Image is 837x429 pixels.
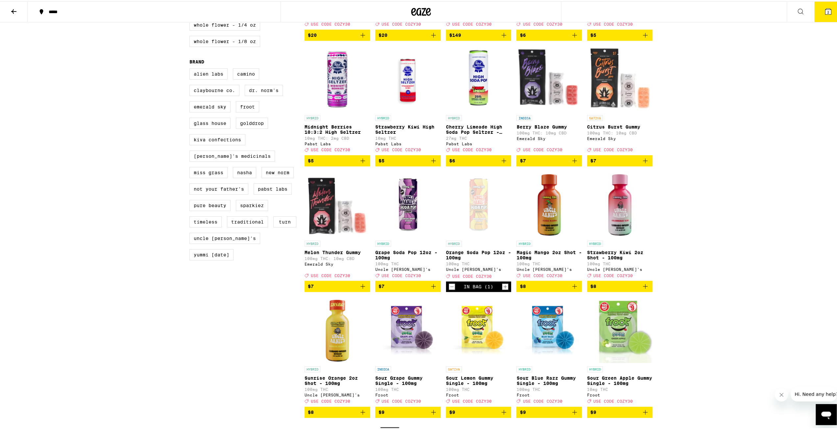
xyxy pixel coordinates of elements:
[189,231,260,243] label: Uncle [PERSON_NAME]'s
[261,166,294,177] label: New Norm
[516,239,532,245] p: HYBRID
[305,392,370,396] div: Uncle [PERSON_NAME]'s
[189,100,231,111] label: Emerald Sky
[587,279,652,291] button: Add to bag
[273,215,296,226] label: turn
[189,83,239,95] label: Claybourne Co.
[523,21,562,25] span: USE CODE COZY30
[233,67,259,78] label: Camino
[516,405,582,417] button: Add to bag
[379,282,384,288] span: $7
[587,130,652,134] p: 100mg THC: 10mg CBD
[375,279,441,291] button: Add to bag
[305,279,370,291] button: Add to bag
[593,21,633,25] span: USE CODE COZY30
[516,392,582,396] div: Froot
[449,31,461,36] span: $149
[446,392,511,396] div: Froot
[516,365,532,371] p: HYBRID
[305,170,370,279] a: Open page for Melon Thunder Gummy from Emerald Sky
[305,135,370,139] p: 10mg THC: 2mg CBD
[375,374,441,385] p: Sour Grape Gummy Single - 100mg
[464,283,493,288] div: In Bag (1)
[587,123,652,128] p: Citrus Burst Gummy
[520,282,526,288] span: $8
[308,408,314,414] span: $8
[305,386,370,390] p: 100mg THC
[375,260,441,265] p: 100mg THC
[189,67,228,78] label: Alien Labs
[311,21,350,25] span: USE CODE COZY30
[446,170,511,280] a: Open page for Orange Soda Pop 12oz - 100mg from Uncle Arnie's
[587,260,652,265] p: 100mg THC
[311,146,350,151] span: USE CODE COZY30
[379,31,387,36] span: $20
[520,31,526,36] span: $6
[375,45,441,154] a: Open page for Strawberry Kiwi High Seltzer from Pabst Labs
[375,392,441,396] div: Froot
[305,154,370,165] button: Add to bag
[189,116,231,128] label: Glass House
[189,18,260,29] label: Whole Flower - 1/4 oz
[446,28,511,39] button: Add to bag
[189,149,275,160] label: [PERSON_NAME]'s Medicinals
[382,21,421,25] span: USE CODE COZY30
[446,296,511,405] a: Open page for Sour Lemon Gummy Single - 100mg from Froot
[449,408,455,414] span: $9
[449,282,455,289] button: Decrement
[446,154,511,165] button: Add to bag
[308,157,314,162] span: $5
[587,45,652,154] a: Open page for Citrus Burst Gummy from Emerald Sky
[446,405,511,417] button: Add to bag
[452,273,492,277] span: USE CODE COZY30
[446,374,511,385] p: Sour Lemon Gummy Single - 100mg
[245,83,283,95] label: Dr. Norm's
[189,58,204,63] legend: Brand
[587,365,603,371] p: HYBRID
[502,282,508,289] button: Increment
[516,296,582,362] img: Froot - Sour Blue Razz Gummy Single - 100mg
[593,398,633,402] span: USE CODE COZY30
[590,408,596,414] span: $9
[305,296,370,362] img: Uncle Arnie's - Sunrise Orange 2oz Shot - 100mg
[587,239,603,245] p: HYBRID
[375,123,441,133] p: Strawberry Kiwi High Seltzer
[449,157,455,162] span: $6
[375,296,441,362] img: Froot - Sour Grape Gummy Single - 100mg
[590,282,596,288] span: $8
[446,114,462,120] p: HYBRID
[311,398,350,402] span: USE CODE COZY30
[593,146,633,151] span: USE CODE COZY30
[446,45,511,154] a: Open page for Cherry Limeade High Soda Pop Seltzer - 25mg from Pabst Labs
[791,386,837,400] iframe: Message from company
[375,386,441,390] p: 100mg THC
[233,166,256,177] label: NASHA
[305,239,320,245] p: HYBRID
[375,170,441,236] img: Uncle Arnie's - Grape Soda Pop 12oz - 100mg
[375,45,441,110] img: Pabst Labs - Strawberry Kiwi High Seltzer
[523,146,562,151] span: USE CODE COZY30
[523,272,562,276] span: USE CODE COZY30
[375,140,441,145] div: Pabst Labs
[516,170,582,236] img: Uncle Arnie's - Magic Mango 2oz Shot - 100mg
[446,249,511,259] p: Orange Soda Pop 12oz - 100mg
[452,146,492,151] span: USE CODE COZY30
[305,261,370,265] div: Emerald Sky
[305,123,370,133] p: Midnight Berries 10:3:2 High Seltzer
[305,296,370,405] a: Open page for Sunrise Orange 2oz Shot - 100mg from Uncle Arnie's
[308,31,317,36] span: $20
[375,114,391,120] p: HYBRID
[816,403,837,424] iframe: Button to launch messaging window
[446,123,511,133] p: Cherry Limeade High Soda Pop Seltzer - 25mg
[305,28,370,39] button: Add to bag
[379,157,384,162] span: $5
[590,31,596,36] span: $5
[516,170,582,279] a: Open page for Magic Mango 2oz Shot - 100mg from Uncle Arnie's
[375,249,441,259] p: Grape Soda Pop 12oz - 100mg
[382,272,421,276] span: USE CODE COZY30
[375,135,441,139] p: 10mg THC
[446,365,462,371] p: SATIVA
[375,296,441,405] a: Open page for Sour Grape Gummy Single - 100mg from Froot
[305,365,320,371] p: HYBRID
[775,387,788,400] iframe: Close message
